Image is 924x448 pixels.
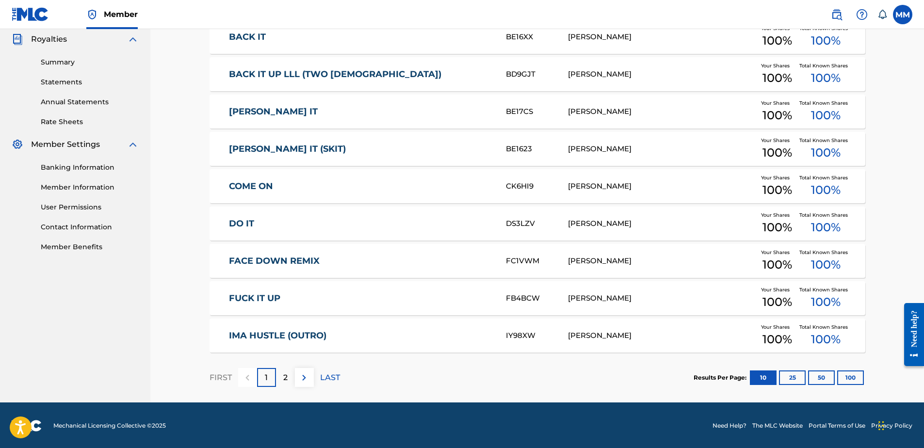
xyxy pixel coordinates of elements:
[799,286,852,293] span: Total Known Shares
[104,9,138,20] span: Member
[761,323,794,331] span: Your Shares
[568,330,755,341] div: [PERSON_NAME]
[506,144,568,155] div: BE1623
[811,331,841,348] span: 100 %
[41,77,139,87] a: Statements
[41,97,139,107] a: Annual Statements
[762,256,792,273] span: 100 %
[852,5,872,24] div: Help
[897,296,924,374] iframe: Resource Center
[761,174,794,181] span: Your Shares
[568,256,755,267] div: [PERSON_NAME]
[31,139,100,150] span: Member Settings
[229,218,493,229] a: DO IT
[811,32,841,49] span: 100 %
[762,331,792,348] span: 100 %
[811,293,841,311] span: 100 %
[762,69,792,87] span: 100 %
[568,144,755,155] div: [PERSON_NAME]
[568,218,755,229] div: [PERSON_NAME]
[799,62,852,69] span: Total Known Shares
[779,370,806,385] button: 25
[41,182,139,192] a: Member Information
[877,10,887,19] div: Notifications
[12,33,23,45] img: Royalties
[750,370,777,385] button: 10
[127,33,139,45] img: expand
[761,211,794,219] span: Your Shares
[799,137,852,144] span: Total Known Shares
[41,222,139,232] a: Contact Information
[229,32,493,43] a: BACK IT
[893,5,912,24] div: User Menu
[811,144,841,161] span: 100 %
[831,9,843,20] img: search
[762,32,792,49] span: 100 %
[229,256,493,267] a: FACE DOWN REMIX
[320,372,340,384] p: LAST
[799,211,852,219] span: Total Known Shares
[762,107,792,124] span: 100 %
[568,181,755,192] div: [PERSON_NAME]
[229,330,493,341] a: IMA HUSTLE (OUTRO)
[229,69,493,80] a: BACK IT UP LLL (TWO [DEMOGRAPHIC_DATA])
[809,421,865,430] a: Portal Terms of Use
[41,117,139,127] a: Rate Sheets
[811,219,841,236] span: 100 %
[210,372,232,384] p: FIRST
[41,202,139,212] a: User Permissions
[12,420,42,432] img: logo
[811,107,841,124] span: 100 %
[568,69,755,80] div: [PERSON_NAME]
[761,99,794,107] span: Your Shares
[761,249,794,256] span: Your Shares
[799,249,852,256] span: Total Known Shares
[506,218,568,229] div: DS3LZV
[762,181,792,199] span: 100 %
[229,293,493,304] a: FUCK IT UP
[41,242,139,252] a: Member Benefits
[799,99,852,107] span: Total Known Shares
[856,9,868,20] img: help
[31,33,67,45] span: Royalties
[506,256,568,267] div: FC1VWM
[878,411,884,440] div: Drag
[283,372,288,384] p: 2
[53,421,166,430] span: Mechanical Licensing Collective © 2025
[799,323,852,331] span: Total Known Shares
[265,372,268,384] p: 1
[568,293,755,304] div: [PERSON_NAME]
[871,421,912,430] a: Privacy Policy
[41,162,139,173] a: Banking Information
[86,9,98,20] img: Top Rightsholder
[229,144,493,155] a: [PERSON_NAME] IT (SKIT)
[762,144,792,161] span: 100 %
[808,370,835,385] button: 50
[761,62,794,69] span: Your Shares
[762,293,792,311] span: 100 %
[694,373,749,382] p: Results Per Page:
[298,372,310,384] img: right
[811,256,841,273] span: 100 %
[761,286,794,293] span: Your Shares
[506,330,568,341] div: IY98XW
[229,181,493,192] a: COME ON
[713,421,746,430] a: Need Help?
[811,181,841,199] span: 100 %
[127,139,139,150] img: expand
[568,32,755,43] div: [PERSON_NAME]
[811,69,841,87] span: 100 %
[827,5,846,24] a: Public Search
[799,174,852,181] span: Total Known Shares
[837,370,864,385] button: 100
[762,219,792,236] span: 100 %
[761,137,794,144] span: Your Shares
[568,106,755,117] div: [PERSON_NAME]
[12,7,49,21] img: MLC Logo
[506,181,568,192] div: CK6HI9
[875,401,924,448] iframe: Chat Widget
[506,32,568,43] div: BE16XX
[41,57,139,67] a: Summary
